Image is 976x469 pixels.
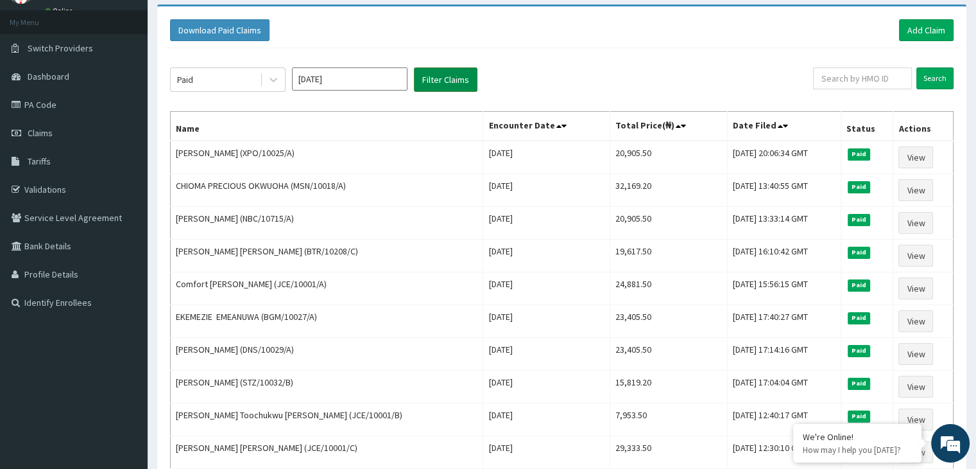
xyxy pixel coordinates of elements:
[171,338,483,371] td: [PERSON_NAME] (DNS/10029/A)
[813,67,912,89] input: Search by HMO ID
[848,411,871,422] span: Paid
[483,371,610,403] td: [DATE]
[171,240,483,272] td: [PERSON_NAME] [PERSON_NAME] (BTR/10208/C)
[610,403,728,436] td: 7,953.50
[28,127,53,139] span: Claims
[728,240,841,272] td: [DATE] 16:10:42 GMT
[610,338,728,371] td: 23,405.50
[610,207,728,240] td: 20,905.50
[610,436,728,469] td: 29,333.50
[728,403,841,436] td: [DATE] 12:40:17 GMT
[728,207,841,240] td: [DATE] 13:33:14 GMT
[171,141,483,174] td: [PERSON_NAME] (XPO/10025/A)
[728,338,841,371] td: [DATE] 17:14:16 GMT
[898,310,933,332] a: View
[803,431,912,443] div: We're Online!
[171,403,483,436] td: [PERSON_NAME] Toochukwu [PERSON_NAME] (JCE/10001/B)
[893,112,954,141] th: Actions
[483,436,610,469] td: [DATE]
[171,436,483,469] td: [PERSON_NAME] [PERSON_NAME] (JCE/10001/C)
[28,155,51,167] span: Tariffs
[848,247,871,258] span: Paid
[610,272,728,305] td: 24,881.50
[171,371,483,403] td: [PERSON_NAME] (STZ/10032/B)
[28,71,69,82] span: Dashboard
[848,181,871,193] span: Paid
[898,409,933,430] a: View
[610,112,728,141] th: Total Price(₦)
[610,305,728,338] td: 23,405.50
[728,436,841,469] td: [DATE] 12:30:10 GMT
[483,112,610,141] th: Encounter Date
[483,207,610,240] td: [DATE]
[841,112,893,141] th: Status
[898,146,933,168] a: View
[848,345,871,357] span: Paid
[28,42,93,54] span: Switch Providers
[898,278,933,299] a: View
[803,445,912,456] p: How may I help you today?
[728,371,841,403] td: [DATE] 17:04:04 GMT
[916,67,954,89] input: Search
[483,403,610,436] td: [DATE]
[292,67,407,91] input: Select Month and Year
[171,207,483,240] td: [PERSON_NAME] (NBC/10715/A)
[728,272,841,305] td: [DATE] 15:56:15 GMT
[848,148,871,160] span: Paid
[728,112,841,141] th: Date Filed
[171,174,483,207] td: CHIOMA PRECIOUS OKWUOHA (MSN/10018/A)
[898,212,933,234] a: View
[177,73,193,86] div: Paid
[170,19,270,41] button: Download Paid Claims
[210,6,241,37] div: Minimize live chat window
[483,240,610,272] td: [DATE]
[898,179,933,201] a: View
[848,312,871,324] span: Paid
[728,174,841,207] td: [DATE] 13:40:55 GMT
[67,72,216,89] div: Chat with us now
[848,378,871,389] span: Paid
[848,279,871,291] span: Paid
[483,141,610,174] td: [DATE]
[848,214,871,226] span: Paid
[171,112,483,141] th: Name
[45,6,76,15] a: Online
[610,240,728,272] td: 19,617.50
[899,19,954,41] a: Add Claim
[171,305,483,338] td: EKEMEZIE EMEANUWA (BGM/10027/A)
[610,174,728,207] td: 32,169.20
[728,141,841,174] td: [DATE] 20:06:34 GMT
[483,305,610,338] td: [DATE]
[728,305,841,338] td: [DATE] 17:40:27 GMT
[610,371,728,403] td: 15,819.20
[171,272,483,305] td: Comfort [PERSON_NAME] (JCE/10001/A)
[24,64,52,96] img: d_794563401_company_1708531726252_794563401
[483,174,610,207] td: [DATE]
[6,324,244,369] textarea: Type your message and hit 'Enter'
[74,148,177,278] span: We're online!
[898,343,933,365] a: View
[610,141,728,174] td: 20,905.50
[483,272,610,305] td: [DATE]
[898,245,933,267] a: View
[414,67,477,92] button: Filter Claims
[483,338,610,371] td: [DATE]
[898,376,933,398] a: View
